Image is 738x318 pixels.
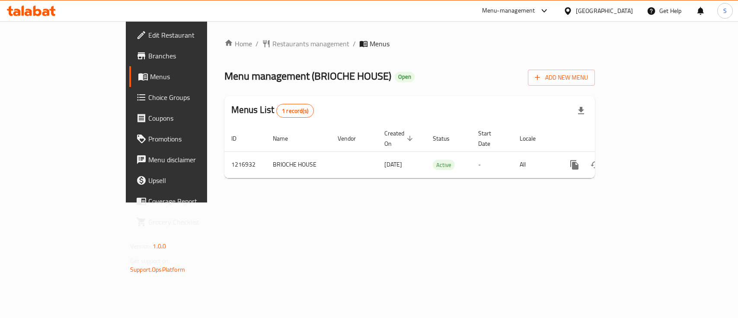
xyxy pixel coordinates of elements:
table: enhanced table [224,125,654,178]
div: Total records count [276,104,314,118]
span: Vendor [338,133,367,144]
span: Promotions [148,134,242,144]
a: Choice Groups [129,87,249,108]
a: Coupons [129,108,249,128]
span: Coupons [148,113,242,123]
a: Edit Restaurant [129,25,249,45]
span: ID [231,133,248,144]
span: 1.0.0 [153,241,166,252]
a: Support.OpsPlatform [130,264,185,275]
span: Menus [150,71,242,82]
span: Branches [148,51,242,61]
a: Upsell [129,170,249,191]
th: Actions [557,125,654,152]
button: Change Status [585,154,606,175]
span: Created On [384,128,415,149]
span: Add New Menu [535,72,588,83]
span: Locale [520,133,547,144]
span: 1 record(s) [277,107,313,115]
div: [GEOGRAPHIC_DATA] [576,6,633,16]
span: Menus [370,39,390,49]
span: Upsell [148,175,242,186]
button: Add New Menu [528,70,595,86]
span: Name [273,133,299,144]
td: - [471,151,513,178]
span: Status [433,133,461,144]
span: [DATE] [384,159,402,170]
td: All [513,151,557,178]
span: Choice Groups [148,92,242,103]
li: / [256,39,259,49]
span: Restaurants management [272,39,349,49]
span: Coverage Report [148,196,242,206]
div: Open [395,72,415,82]
span: Grocery Checklist [148,217,242,227]
span: S [723,6,727,16]
a: Promotions [129,128,249,149]
span: Edit Restaurant [148,30,242,40]
span: Start Date [478,128,502,149]
span: Menu management ( BRIOCHE HOUSE ) [224,66,391,86]
h2: Menus List [231,103,314,118]
a: Grocery Checklist [129,212,249,232]
a: Menu disclaimer [129,149,249,170]
span: Open [395,73,415,80]
span: Get support on: [130,255,170,267]
button: more [564,154,585,175]
span: Active [433,160,455,170]
div: Menu-management [482,6,535,16]
span: Menu disclaimer [148,154,242,165]
li: / [353,39,356,49]
span: Version: [130,241,151,252]
a: Coverage Report [129,191,249,212]
a: Menus [129,66,249,87]
a: Branches [129,45,249,66]
a: Restaurants management [262,39,349,49]
nav: breadcrumb [224,39,595,49]
td: BRIOCHE HOUSE [266,151,331,178]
